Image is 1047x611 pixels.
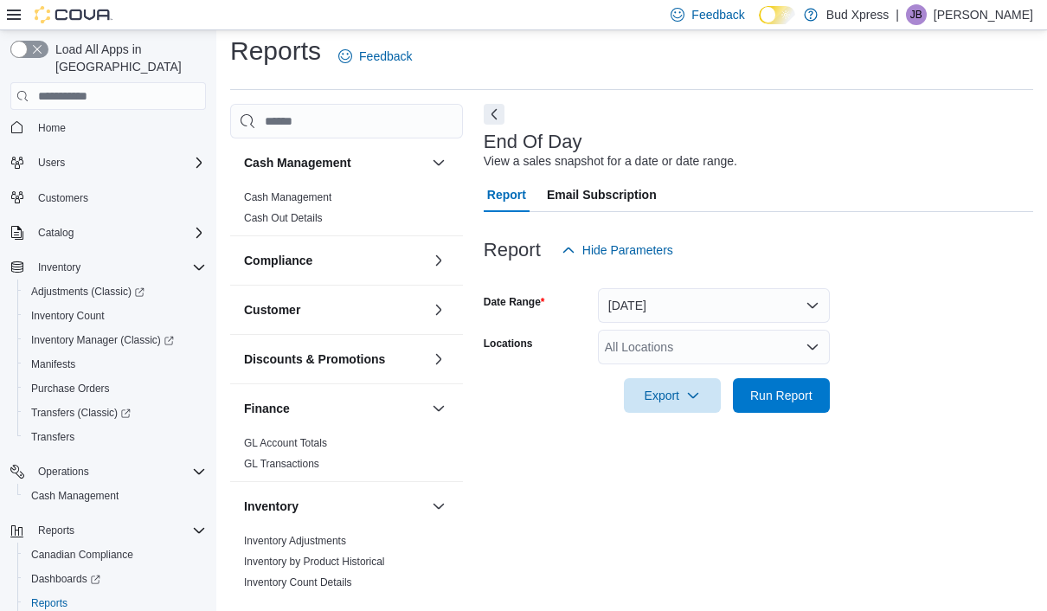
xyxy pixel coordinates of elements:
span: Load All Apps in [GEOGRAPHIC_DATA] [48,41,206,75]
span: Inventory Manager (Classic) [24,330,206,351]
button: Compliance [428,250,449,271]
a: Dashboards [17,567,213,591]
button: [DATE] [598,288,830,323]
h3: Customer [244,301,300,318]
h3: Cash Management [244,154,351,171]
span: Dark Mode [759,24,760,25]
a: GL Account Totals [244,437,327,449]
span: Transfers (Classic) [31,406,131,420]
span: Canadian Compliance [31,548,133,562]
span: Users [31,152,206,173]
button: Purchase Orders [17,376,213,401]
span: Cash Management [31,489,119,503]
a: Customers [31,188,95,209]
span: Inventory Count [31,309,105,323]
input: Dark Mode [759,6,795,24]
button: Cash Management [17,484,213,508]
div: View a sales snapshot for a date or date range. [484,152,737,170]
span: Customers [31,187,206,209]
span: Inventory [31,257,206,278]
a: Feedback [331,39,419,74]
a: Inventory by Product Historical [244,556,385,568]
span: Manifests [31,357,75,371]
a: Purchase Orders [24,378,117,399]
a: Adjustments (Classic) [24,281,151,302]
button: Hide Parameters [555,233,680,267]
span: Canadian Compliance [24,544,206,565]
h3: End Of Day [484,132,582,152]
a: Manifests [24,354,82,375]
span: Users [38,156,65,170]
button: Manifests [17,352,213,376]
button: Users [31,152,72,173]
span: Run Report [750,387,813,404]
a: Adjustments (Classic) [17,280,213,304]
a: Home [31,118,73,138]
button: Next [484,104,504,125]
button: Inventory Count [17,304,213,328]
span: Feedback [691,6,744,23]
button: Inventory [3,255,213,280]
button: Customer [428,299,449,320]
span: JB [910,4,922,25]
span: Reports [38,524,74,537]
span: Purchase Orders [31,382,110,396]
a: Dashboards [24,569,107,589]
button: Inventory [244,498,425,515]
a: Cash Management [24,486,125,506]
button: Customers [3,185,213,210]
a: Inventory Count Details [244,576,352,588]
button: Reports [3,518,213,543]
button: Canadian Compliance [17,543,213,567]
span: Reports [31,520,206,541]
p: [PERSON_NAME] [934,4,1033,25]
span: Email Subscription [547,177,657,212]
h3: Finance [244,400,290,417]
button: Customer [244,301,425,318]
button: Catalog [31,222,80,243]
div: Joanne Bonney [906,4,927,25]
a: Inventory Adjustments [244,535,346,547]
button: Export [624,378,721,413]
a: GL Transactions [244,458,319,470]
button: Cash Management [244,154,425,171]
div: Finance [230,433,463,481]
button: Finance [244,400,425,417]
a: Cash Out Details [244,212,323,224]
span: Report [487,177,526,212]
button: Inventory [31,257,87,278]
button: Reports [31,520,81,541]
label: Locations [484,337,533,351]
span: Catalog [31,222,206,243]
span: Operations [31,461,206,482]
span: Home [31,116,206,138]
span: Purchase Orders [24,378,206,399]
span: Catalog [38,226,74,240]
span: Transfers (Classic) [24,402,206,423]
span: Feedback [359,48,412,65]
button: Operations [31,461,96,482]
span: Adjustments (Classic) [31,285,145,299]
a: Inventory Manager (Classic) [24,330,181,351]
button: Discounts & Promotions [244,351,425,368]
div: Cash Management [230,187,463,235]
p: Bud Xpress [826,4,889,25]
h1: Reports [230,34,321,68]
a: Transfers (Classic) [24,402,138,423]
button: Finance [428,398,449,419]
a: Canadian Compliance [24,544,140,565]
img: Cova [35,6,112,23]
span: Transfers [24,427,206,447]
h3: Compliance [244,252,312,269]
button: Transfers [17,425,213,449]
button: Run Report [733,378,830,413]
a: Transfers [24,427,81,447]
a: Inventory Manager (Classic) [17,328,213,352]
button: Discounts & Promotions [428,349,449,370]
span: Manifests [24,354,206,375]
a: Cash Management [244,191,331,203]
h3: Report [484,240,541,260]
span: Reports [31,596,67,610]
h3: Discounts & Promotions [244,351,385,368]
button: Operations [3,460,213,484]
